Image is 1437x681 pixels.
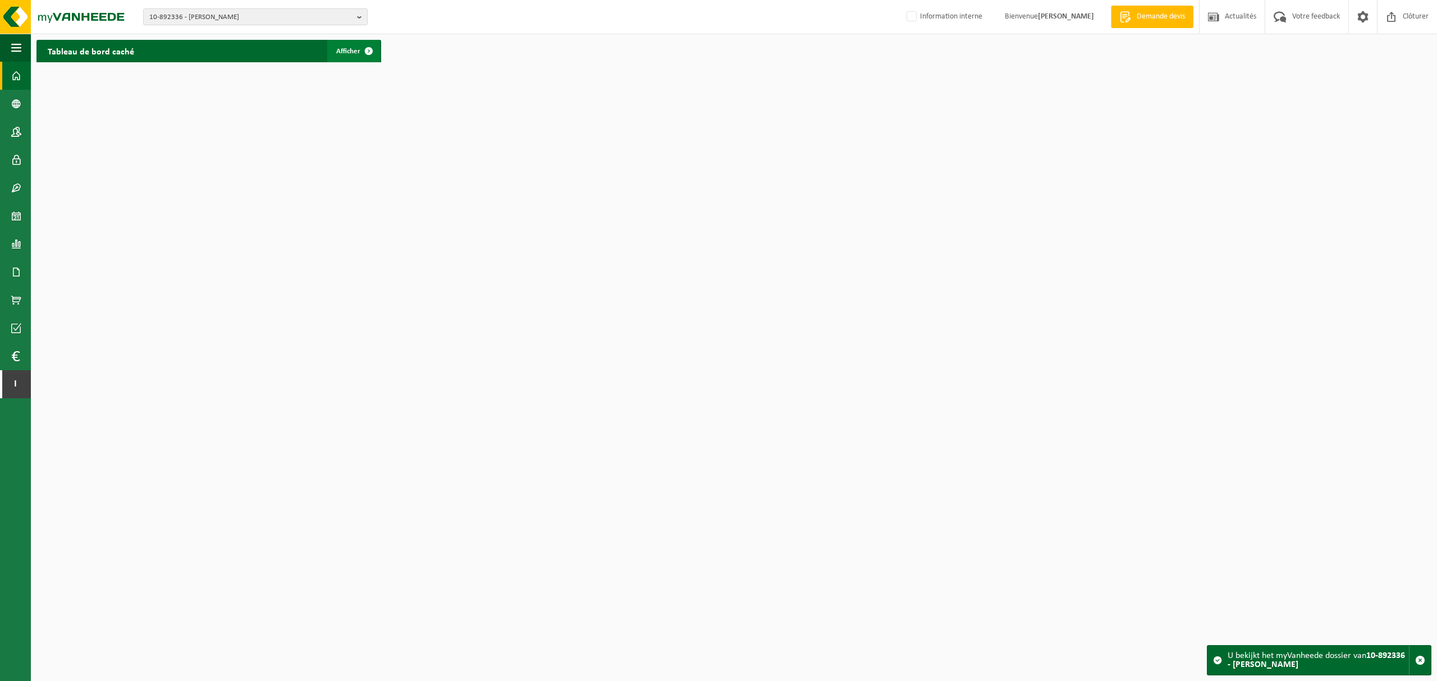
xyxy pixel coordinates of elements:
a: Afficher [327,40,380,62]
span: Demande devis [1134,11,1188,22]
span: I [11,370,20,398]
div: U bekijkt het myVanheede dossier van [1228,646,1409,675]
strong: 10-892336 - [PERSON_NAME] [1228,651,1405,669]
h2: Tableau de bord caché [36,40,145,62]
span: 10-892336 - [PERSON_NAME] [149,9,353,26]
a: Demande devis [1111,6,1193,28]
strong: [PERSON_NAME] [1038,12,1094,21]
button: 10-892336 - [PERSON_NAME] [143,8,368,25]
span: Afficher [336,48,360,55]
label: Information interne [904,8,982,25]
